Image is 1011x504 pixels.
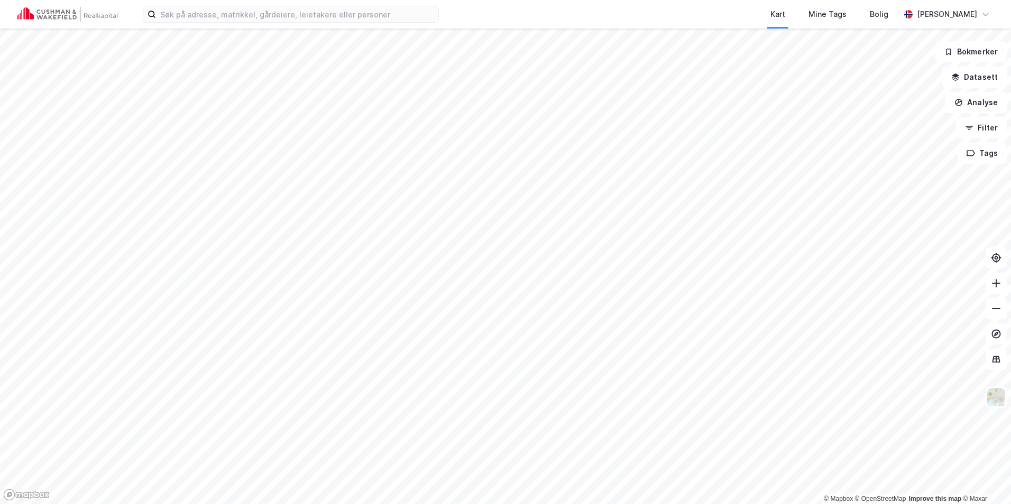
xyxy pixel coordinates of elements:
[917,8,977,21] div: [PERSON_NAME]
[808,8,847,21] div: Mine Tags
[956,117,1007,138] button: Filter
[909,495,961,502] a: Improve this map
[870,8,888,21] div: Bolig
[935,41,1007,62] button: Bokmerker
[3,489,50,501] a: Mapbox homepage
[986,387,1006,407] img: Z
[958,143,1007,164] button: Tags
[958,453,1011,504] iframe: Chat Widget
[945,92,1007,113] button: Analyse
[855,495,906,502] a: OpenStreetMap
[770,8,785,21] div: Kart
[942,67,1007,88] button: Datasett
[958,453,1011,504] div: Kontrollprogram for chat
[156,6,438,22] input: Søk på adresse, matrikkel, gårdeiere, leietakere eller personer
[824,495,853,502] a: Mapbox
[17,7,117,22] img: cushman-wakefield-realkapital-logo.202ea83816669bd177139c58696a8fa1.svg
